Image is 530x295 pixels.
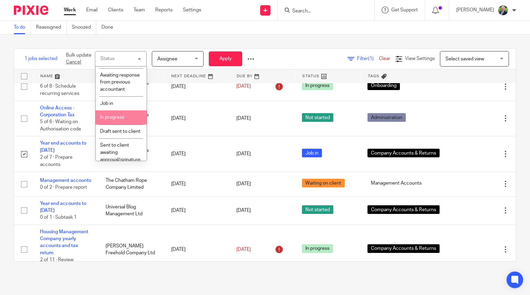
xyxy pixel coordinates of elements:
[155,7,173,13] a: Reports
[36,21,67,34] a: Reassigned
[236,116,251,121] span: [DATE]
[100,115,124,120] span: In progress
[134,7,145,13] a: Team
[456,7,494,13] p: [PERSON_NAME]
[302,205,333,214] span: Not started
[40,201,86,213] a: Year end accounts to [DATE]
[236,181,251,186] span: [DATE]
[86,7,98,13] a: Email
[14,21,31,34] a: To do
[100,143,140,162] span: Sent to client awaiting approval/signature
[498,5,509,16] img: LEETAYLOR-HIGHRES-1.jpg
[164,196,230,225] td: [DATE]
[367,179,425,187] span: Management Accounts
[14,6,48,15] img: Pixie
[40,257,89,269] span: 2 of 11 · Review information from client
[40,106,75,117] a: Online Access - Corporation Tax
[302,113,333,122] span: Not started
[164,136,230,172] td: [DATE]
[164,172,230,196] td: [DATE]
[367,113,406,122] span: Administration
[164,101,230,136] td: [DATE]
[367,81,400,90] span: Onboarding
[236,208,251,213] span: [DATE]
[405,56,435,61] span: View Settings
[302,149,322,157] span: Job in
[40,215,77,220] span: 0 of 1 · Subtask 1
[236,247,251,252] span: [DATE]
[100,129,140,134] span: Draft sent to client
[108,7,123,13] a: Clients
[368,74,380,78] span: Tags
[302,179,345,187] span: Waiting on client
[100,56,115,61] div: Status
[64,7,76,13] a: Work
[66,60,81,65] a: Cancel
[40,119,81,131] span: 5 of 6 · Waiting on Authorisation code
[367,244,440,253] span: Company Accounts & Returns
[302,81,333,90] span: In progress
[99,225,164,274] td: [PERSON_NAME] Freehold Company Ltd
[72,21,96,34] a: Snoozed
[367,205,440,214] span: Company Accounts & Returns
[100,101,113,106] span: Job in
[99,172,164,196] td: The Chatham Rope Company Limited
[236,84,251,89] span: [DATE]
[66,52,91,66] p: Bulk update
[40,141,86,153] a: Year end accounts to [DATE]
[24,55,57,62] span: 1 jobs selected
[101,21,118,34] a: Done
[445,57,484,61] span: Select saved view
[157,57,177,61] span: Assignee
[164,225,230,274] td: [DATE]
[99,196,164,225] td: Universal Blog Management Ltd
[40,229,88,255] a: Housing Management Company yearly accounts and tax return
[368,56,374,61] span: (1)
[40,84,79,96] span: 6 of 8 · Schedule recurring services
[183,7,201,13] a: Settings
[40,155,72,167] span: 2 of 7 · Prepare accounts
[379,56,390,61] a: Clear
[367,149,440,157] span: Company Accounts & Returns
[357,56,379,61] span: Filter
[100,73,140,92] span: Awaiting response from previous accountant
[164,72,230,101] td: [DATE]
[40,185,87,190] span: 0 of 2 · Prepare report
[236,151,251,156] span: [DATE]
[209,51,242,66] button: Apply
[292,8,354,14] input: Search
[40,178,91,183] a: Management accounts
[391,8,418,12] span: Get Support
[302,244,333,253] span: In progress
